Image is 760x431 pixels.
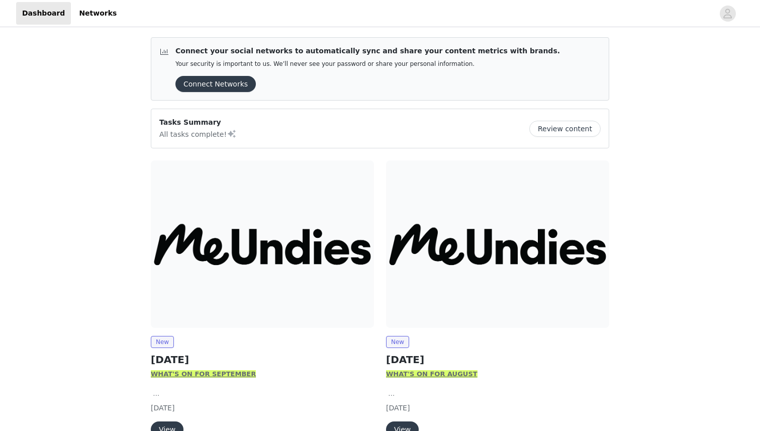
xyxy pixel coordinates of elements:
[151,370,158,378] strong: W
[158,370,256,378] strong: HAT'S ON FOR SEPTEMBER
[723,6,732,22] div: avatar
[151,336,174,348] span: New
[159,117,237,128] p: Tasks Summary
[386,336,409,348] span: New
[393,370,477,378] strong: HAT'S ON FOR AUGUST
[386,352,609,367] h2: [DATE]
[16,2,71,25] a: Dashboard
[151,404,174,412] span: [DATE]
[175,46,560,56] p: Connect your social networks to automatically sync and share your content metrics with brands.
[151,352,374,367] h2: [DATE]
[159,128,237,140] p: All tasks complete!
[386,160,609,328] img: MeUndies
[529,121,601,137] button: Review content
[386,370,393,378] strong: W
[151,160,374,328] img: MeUndies
[175,76,256,92] button: Connect Networks
[386,404,410,412] span: [DATE]
[175,60,560,68] p: Your security is important to us. We’ll never see your password or share your personal information.
[73,2,123,25] a: Networks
